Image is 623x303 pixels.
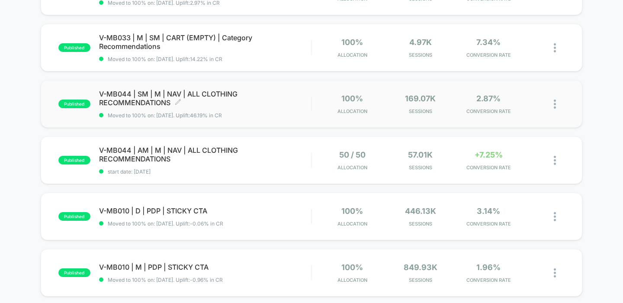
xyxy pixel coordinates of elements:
img: close [554,268,556,277]
span: 100% [341,206,363,216]
span: 4.97k [409,38,432,47]
span: +7.25% [475,150,503,159]
span: V-MB044 | SM | M | NAV | ALL CLOTHING RECOMMENDATIONS [99,90,311,107]
span: V-MB010 | M | PDP | STICKY CTA [99,263,311,271]
img: close [554,100,556,109]
span: CONVERSION RATE [457,52,520,58]
span: start date: [DATE] [99,168,311,175]
span: 7.34% [476,38,501,47]
span: 57.01k [408,150,433,159]
img: close [554,43,556,52]
span: 169.07k [405,94,436,103]
span: Sessions [389,221,452,227]
span: Moved to 100% on: [DATE] . Uplift: 46.19% in CR [108,112,222,119]
span: Allocation [337,52,367,58]
img: close [554,156,556,165]
span: published [58,43,90,52]
span: V-MB010 | D | PDP | STICKY CTA [99,206,311,215]
span: Allocation [337,277,367,283]
span: Allocation [337,164,367,171]
span: 2.87% [476,94,501,103]
span: Sessions [389,108,452,114]
span: V-MB044 | AM | M | NAV | ALL CLOTHING RECOMMENDATIONS [99,146,311,163]
span: published [58,212,90,221]
span: published [58,100,90,108]
span: Moved to 100% on: [DATE] . Uplift: 14.22% in CR [108,56,222,62]
span: CONVERSION RATE [457,164,520,171]
span: Sessions [389,277,452,283]
span: 100% [341,263,363,272]
span: Moved to 100% on: [DATE] . Uplift: -0.06% in CR [108,220,223,227]
span: CONVERSION RATE [457,277,520,283]
span: 50 / 50 [339,150,366,159]
img: close [554,212,556,221]
span: Moved to 100% on: [DATE] . Uplift: -0.96% in CR [108,277,223,283]
span: published [58,156,90,164]
span: Allocation [337,108,367,114]
span: Allocation [337,221,367,227]
span: 3.14% [477,206,500,216]
span: CONVERSION RATE [457,108,520,114]
span: 100% [341,38,363,47]
span: 100% [341,94,363,103]
span: published [58,268,90,277]
span: 446.13k [405,206,436,216]
span: Sessions [389,164,452,171]
span: 1.96% [476,263,501,272]
span: Sessions [389,52,452,58]
span: CONVERSION RATE [457,221,520,227]
span: 849.93k [404,263,437,272]
span: V-MB033 | M | SM | CART (EMPTY) | Category Recommendations [99,33,311,51]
